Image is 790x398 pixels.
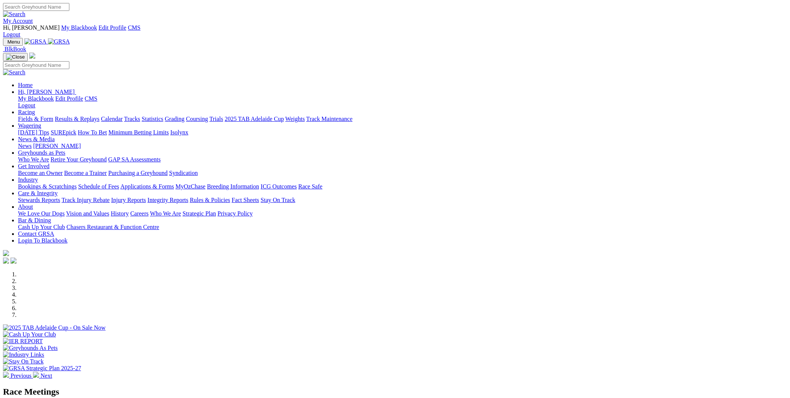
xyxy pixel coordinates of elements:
a: ICG Outcomes [261,183,297,190]
a: Applications & Forms [120,183,174,190]
a: Race Safe [298,183,322,190]
a: Greyhounds as Pets [18,149,65,156]
a: Weights [285,116,305,122]
a: Trials [209,116,223,122]
a: Stay On Track [261,197,295,203]
a: Bookings & Scratchings [18,183,76,190]
div: Wagering [18,129,787,136]
a: Statistics [142,116,163,122]
div: About [18,210,787,217]
a: Privacy Policy [217,210,253,217]
a: Tracks [124,116,140,122]
a: Edit Profile [55,95,83,102]
a: Login To Blackbook [18,237,67,244]
a: Racing [18,109,35,115]
a: About [18,204,33,210]
div: Racing [18,116,787,122]
input: Search [3,61,69,69]
a: My Blackbook [18,95,54,102]
img: 2025 TAB Adelaide Cup - On Sale Now [3,324,106,331]
a: Become a Trainer [64,170,107,176]
a: 2025 TAB Adelaide Cup [225,116,284,122]
a: My Blackbook [61,24,97,31]
a: Vision and Values [66,210,109,217]
a: Grading [165,116,184,122]
a: Fact Sheets [232,197,259,203]
span: Menu [7,39,20,45]
a: Care & Integrity [18,190,58,196]
a: Bar & Dining [18,217,51,223]
a: [DATE] Tips [18,129,49,136]
a: News & Media [18,136,55,142]
span: Next [40,372,52,379]
div: Industry [18,183,787,190]
a: GAP SA Assessments [108,156,161,163]
a: Coursing [186,116,208,122]
img: logo-grsa-white.png [3,250,9,256]
a: We Love Our Dogs [18,210,64,217]
div: Bar & Dining [18,224,787,231]
a: Schedule of Fees [78,183,119,190]
a: How To Bet [78,129,107,136]
div: News & Media [18,143,787,149]
img: GRSA [24,38,46,45]
input: Search [3,3,69,11]
a: Wagering [18,122,41,129]
a: Logout [3,31,20,38]
img: IER REPORT [3,338,43,345]
a: Careers [130,210,148,217]
a: Track Injury Rebate [61,197,109,203]
a: Previous [3,372,33,379]
a: Results & Replays [55,116,99,122]
a: Track Maintenance [306,116,352,122]
button: Toggle navigation [3,38,23,46]
img: facebook.svg [3,258,9,264]
a: Contact GRSA [18,231,54,237]
img: Stay On Track [3,358,43,365]
a: CMS [128,24,141,31]
button: Toggle navigation [3,53,28,61]
a: SUREpick [51,129,76,136]
a: Who We Are [150,210,181,217]
span: Previous [10,372,31,379]
img: Search [3,11,25,18]
a: CMS [85,95,97,102]
a: MyOzChase [175,183,205,190]
a: Syndication [169,170,198,176]
a: BlkBook [3,46,26,52]
img: Cash Up Your Club [3,331,56,338]
div: My Account [3,24,787,38]
a: My Account [3,18,33,24]
img: GRSA Strategic Plan 2025-27 [3,365,81,372]
img: Search [3,69,25,76]
a: Integrity Reports [147,197,188,203]
a: Cash Up Your Club [18,224,65,230]
img: Industry Links [3,351,44,358]
div: Hi, [PERSON_NAME] [18,95,787,109]
a: Logout [18,102,35,109]
a: News [18,143,31,149]
a: Hi, [PERSON_NAME] [18,89,76,95]
a: Minimum Betting Limits [108,129,169,136]
a: Industry [18,176,38,183]
img: Greyhounds As Pets [3,345,58,351]
h2: Race Meetings [3,387,787,397]
a: Become an Owner [18,170,63,176]
div: Greyhounds as Pets [18,156,787,163]
img: twitter.svg [10,258,16,264]
span: BlkBook [4,46,26,52]
a: Stewards Reports [18,197,60,203]
a: Home [18,82,33,88]
a: [PERSON_NAME] [33,143,81,149]
img: chevron-left-pager-white.svg [3,372,9,378]
a: Next [33,372,52,379]
a: History [111,210,129,217]
a: Rules & Policies [190,197,230,203]
a: Calendar [101,116,123,122]
img: GRSA [48,38,70,45]
a: Get Involved [18,163,49,169]
span: Hi, [PERSON_NAME] [18,89,75,95]
a: Strategic Plan [183,210,216,217]
div: Get Involved [18,170,787,176]
img: logo-grsa-white.png [29,53,35,59]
